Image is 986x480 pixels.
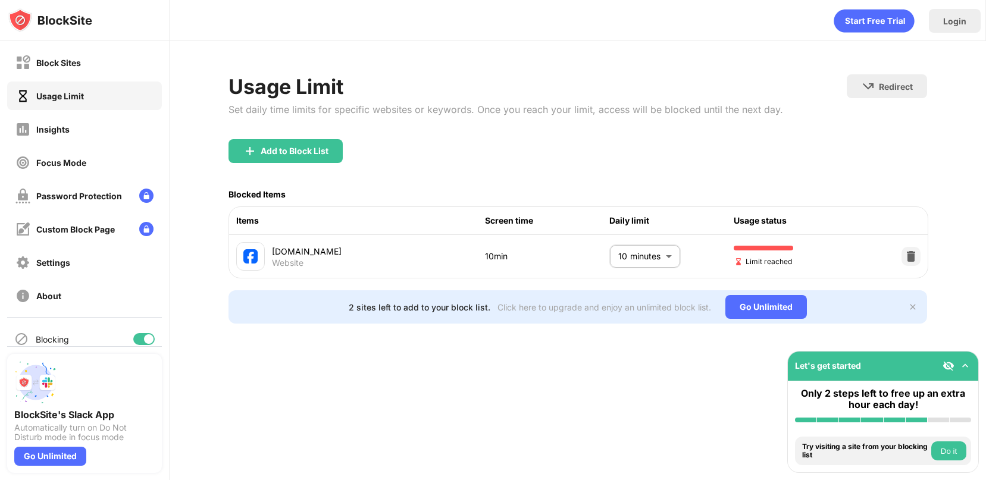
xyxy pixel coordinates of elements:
div: Items [236,214,485,227]
div: Block Sites [36,58,81,68]
div: Screen time [485,214,609,227]
div: Redirect [879,81,913,92]
img: about-off.svg [15,288,30,303]
div: Usage Limit [36,91,84,101]
span: Limit reached [734,256,792,267]
button: Do it [931,441,966,460]
div: Password Protection [36,191,122,201]
img: favicons [243,249,258,263]
div: Blocked Items [228,189,286,199]
div: Insights [36,124,70,134]
div: 10min [485,250,609,263]
div: Usage Limit [228,74,783,99]
img: insights-off.svg [15,122,30,137]
img: logo-blocksite.svg [8,8,92,32]
div: Automatically turn on Do Not Disturb mode in focus mode [14,423,155,442]
img: time-usage-on.svg [15,89,30,103]
div: [DOMAIN_NAME] [272,245,485,258]
img: eye-not-visible.svg [943,360,954,372]
p: 10 minutes [618,250,661,263]
img: password-protection-off.svg [15,189,30,203]
div: Only 2 steps left to free up an extra hour each day! [795,388,971,410]
div: Click here to upgrade and enjoy an unlimited block list. [497,302,711,312]
div: Go Unlimited [14,447,86,466]
div: Let's get started [795,360,861,371]
div: Daily limit [609,214,734,227]
div: Add to Block List [261,146,328,156]
img: customize-block-page-off.svg [15,222,30,237]
div: BlockSite's Slack App [14,409,155,421]
img: lock-menu.svg [139,189,154,203]
img: focus-off.svg [15,155,30,170]
img: block-off.svg [15,55,30,70]
img: hourglass-end.svg [734,257,743,266]
img: lock-menu.svg [139,222,154,236]
div: Usage status [734,214,858,227]
div: About [36,291,61,301]
div: Blocking [36,334,69,344]
div: Custom Block Page [36,224,115,234]
div: Settings [36,258,70,268]
div: Focus Mode [36,158,86,168]
div: 2 sites left to add to your block list. [349,302,490,312]
div: animation [834,9,915,33]
div: Website [272,258,303,268]
div: Try visiting a site from your blocking list [802,443,928,460]
div: Go Unlimited [725,295,807,319]
img: settings-off.svg [15,255,30,270]
div: Set daily time limits for specific websites or keywords. Once you reach your limit, access will b... [228,103,783,115]
img: x-button.svg [908,302,918,312]
img: omni-setup-toggle.svg [959,360,971,372]
img: blocking-icon.svg [14,332,29,346]
img: push-slack.svg [14,361,57,404]
div: Login [943,16,966,26]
